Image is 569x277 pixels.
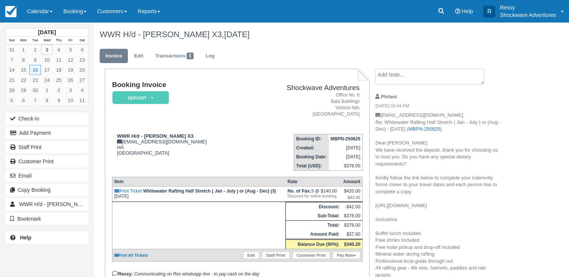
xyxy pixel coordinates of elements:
[53,85,65,95] a: 2
[6,213,88,225] button: Bookmark
[29,45,41,55] a: 2
[286,202,341,212] th: Discount:
[65,45,76,55] a: 5
[262,251,290,259] a: Staff Print
[53,45,65,55] a: 4
[76,36,88,45] th: Sat
[187,53,194,59] span: 1
[19,201,99,207] span: WWR H/d - [PERSON_NAME] X3
[76,65,88,75] a: 20
[112,91,166,105] a: Deposit
[294,134,329,144] th: Booking ID:
[243,251,259,259] a: Edit
[286,177,341,187] th: Rate
[341,221,363,230] td: $378.00
[341,177,363,187] th: Amount
[29,55,41,65] a: 9
[18,75,29,85] a: 22
[29,36,41,45] th: Tue
[331,136,360,142] strong: MBPN-250825
[6,155,88,167] a: Customer Print
[38,29,56,35] strong: [DATE]
[100,30,515,39] h1: WWR H/d - [PERSON_NAME] X3,
[6,127,88,139] button: Add Payment
[53,75,65,85] a: 25
[29,85,41,95] a: 30
[112,271,133,277] strong: Ressy:
[5,6,17,17] img: checkfront-main-nav-mini-logo.png
[341,230,363,239] td: $37.80
[41,65,53,75] a: 17
[294,152,329,161] th: Booking Date:
[500,4,556,11] p: Ressy
[252,84,360,92] h2: Shockwave Adventures
[18,45,29,55] a: 1
[462,8,473,14] span: Help
[18,65,29,75] a: 15
[6,198,88,210] a: WWR H/d - [PERSON_NAME] X3
[6,113,88,125] button: Check-in
[6,95,18,105] a: 5
[114,188,142,194] a: Print Ticket
[500,11,556,19] p: Shockwave Adventures
[343,188,360,200] div: $420.00
[65,36,76,45] th: Fri
[18,85,29,95] a: 29
[288,188,311,194] strong: No. of Pax
[341,202,363,212] td: -$42.00
[18,36,29,45] th: Mon
[6,85,18,95] a: 28
[6,65,18,75] a: 14
[200,49,220,63] a: Log
[288,194,340,198] em: Discount for online booking
[76,85,88,95] a: 4
[134,271,259,277] em: Communicating on Res whatsapp line - to pay cash on the day
[333,251,360,259] a: Pay Now
[329,152,363,161] td: [DATE]
[65,95,76,105] a: 10
[41,75,53,85] a: 24
[29,95,41,105] a: 7
[53,36,65,45] th: Thu
[65,55,76,65] a: 12
[6,75,18,85] a: 21
[6,36,18,45] th: Sun
[6,170,88,182] button: Email
[117,133,194,139] strong: WWR H/d - [PERSON_NAME] X3
[286,239,341,249] th: Balance Due (90%):
[381,94,397,99] strong: Philani
[6,184,88,196] button: Copy Booking
[20,235,31,241] b: Help
[224,30,250,39] span: [DATE]
[252,92,360,118] address: Office No. 6 Bata Buildings Victoria falls [GEOGRAPHIC_DATA]
[6,55,18,65] a: 7
[53,65,65,75] a: 18
[408,126,440,132] a: MBPN-250825
[286,221,341,230] th: Total:
[76,55,88,65] a: 13
[375,103,502,111] em: [DATE] 03:44 PM
[286,230,341,239] th: Amount Paid:
[29,65,41,75] a: 16
[18,95,29,105] a: 6
[76,95,88,105] a: 11
[112,81,249,89] h1: Booking Invoice
[65,75,76,85] a: 26
[294,143,329,152] th: Created:
[483,6,495,18] div: R
[41,45,53,55] a: 3
[341,211,363,221] td: $378.00
[294,161,329,171] th: Total (USD):
[18,55,29,65] a: 8
[41,85,53,95] a: 1
[112,187,285,202] td: [DATE]
[112,177,285,187] th: Item
[100,49,128,63] a: Invoice
[343,195,360,200] em: -$42.00
[41,55,53,65] a: 10
[6,141,88,153] a: Staff Print
[344,242,360,247] strong: $340.20
[112,91,169,104] em: Deposit
[150,49,199,63] a: Transactions1
[329,161,363,171] td: $378.00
